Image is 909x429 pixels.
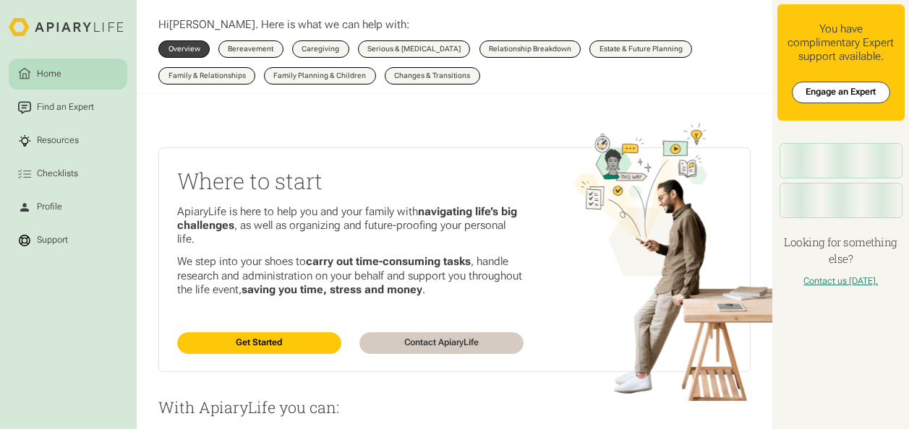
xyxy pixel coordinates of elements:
[479,40,581,58] a: Relationship Breakdown
[9,191,127,222] a: Profile
[177,166,524,196] h2: Where to start
[302,45,339,53] div: Caregiving
[158,67,255,84] a: Family & Relationships
[35,168,80,181] div: Checklists
[158,40,210,58] a: Overview
[177,205,524,247] p: ApiaryLife is here to help you and your family with , as well as organizing and future-proofing y...
[786,22,896,64] div: You have complimentary Expert support available.
[9,158,127,189] a: Checklists
[9,125,127,156] a: Resources
[177,332,341,354] a: Get Started
[358,40,471,58] a: Serious & [MEDICAL_DATA]
[589,40,692,58] a: Estate & Future Planning
[35,134,81,147] div: Resources
[292,40,349,58] a: Caregiving
[35,201,64,214] div: Profile
[35,67,64,80] div: Home
[177,205,517,232] strong: navigating life’s big challenges
[367,45,461,53] div: Serious & [MEDICAL_DATA]
[9,92,127,123] a: Find an Expert
[777,234,905,267] h4: Looking for something else?
[599,45,683,53] div: Estate & Future Planning
[359,332,524,354] a: Contact ApiaryLife
[9,225,127,256] a: Support
[228,45,273,53] div: Bereavement
[306,255,471,268] strong: carry out time-consuming tasks
[264,67,376,84] a: Family Planning & Children
[792,82,890,103] a: Engage an Expert
[394,72,470,79] div: Changes & Transitions
[9,58,127,90] a: Home
[273,72,366,79] div: Family Planning & Children
[218,40,283,58] a: Bereavement
[168,72,246,79] div: Family & Relationships
[35,234,70,247] div: Support
[489,45,571,53] div: Relationship Breakdown
[242,283,422,296] strong: saving you time, stress and money
[177,255,524,297] p: We step into your shoes to , handle research and administration on your behalf and support you th...
[158,399,750,416] p: With ApiaryLife you can:
[158,18,409,32] p: Hi . Here is what we can help with:
[35,101,96,114] div: Find an Expert
[385,67,480,84] a: Changes & Transitions
[803,276,878,286] a: Contact us [DATE].
[169,18,255,31] span: [PERSON_NAME]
